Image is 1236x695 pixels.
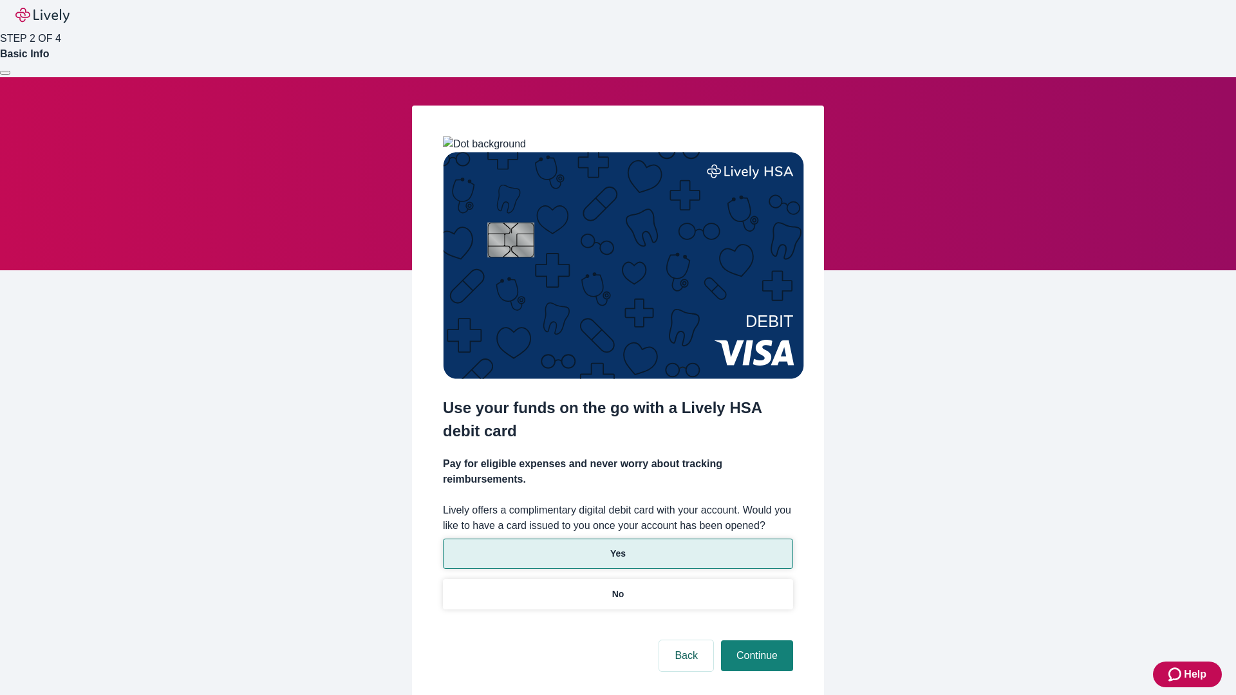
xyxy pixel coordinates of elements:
[721,640,793,671] button: Continue
[443,579,793,609] button: No
[659,640,713,671] button: Back
[15,8,70,23] img: Lively
[443,152,804,379] img: Debit card
[1168,667,1184,682] svg: Zendesk support icon
[1184,667,1206,682] span: Help
[443,456,793,487] h4: Pay for eligible expenses and never worry about tracking reimbursements.
[443,136,526,152] img: Dot background
[1153,662,1222,687] button: Zendesk support iconHelp
[610,547,626,561] p: Yes
[443,539,793,569] button: Yes
[612,588,624,601] p: No
[443,396,793,443] h2: Use your funds on the go with a Lively HSA debit card
[443,503,793,533] label: Lively offers a complimentary digital debit card with your account. Would you like to have a card...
